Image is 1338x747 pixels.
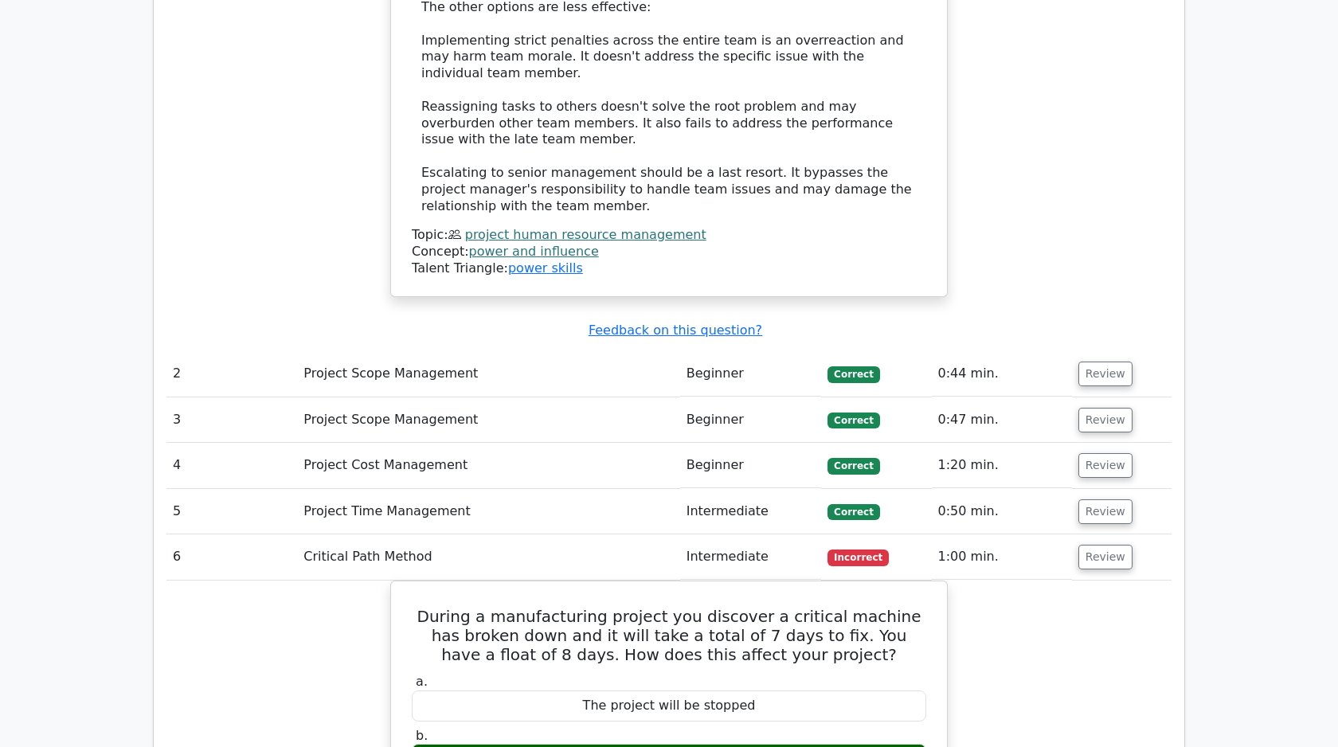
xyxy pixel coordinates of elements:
td: Critical Path Method [297,534,679,580]
td: 0:50 min. [932,489,1072,534]
td: 6 [166,534,297,580]
button: Review [1078,408,1133,432]
td: Project Scope Management [297,351,679,397]
td: Intermediate [680,489,822,534]
td: 1:20 min. [932,443,1072,488]
button: Review [1078,499,1133,524]
td: Intermediate [680,534,822,580]
span: Incorrect [827,549,889,565]
td: Project Cost Management [297,443,679,488]
td: 1:00 min. [932,534,1072,580]
td: 2 [166,351,297,397]
td: 4 [166,443,297,488]
button: Review [1078,545,1133,569]
a: project human resource management [465,227,706,242]
td: Beginner [680,443,822,488]
td: Project Scope Management [297,397,679,443]
div: The project will be stopped [412,690,926,722]
a: Feedback on this question? [589,323,762,338]
td: 0:47 min. [932,397,1072,443]
span: Correct [827,366,879,382]
div: Talent Triangle: [412,227,926,276]
h5: During a manufacturing project you discover a critical machine has broken down and it will take a... [410,607,928,664]
td: Beginner [680,351,822,397]
button: Review [1078,453,1133,478]
span: a. [416,674,428,689]
div: Topic: [412,227,926,244]
a: power skills [508,260,583,276]
td: 0:44 min. [932,351,1072,397]
span: b. [416,728,428,743]
td: Project Time Management [297,489,679,534]
span: Correct [827,413,879,428]
td: 5 [166,489,297,534]
span: Correct [827,458,879,474]
button: Review [1078,362,1133,386]
div: Concept: [412,244,926,260]
td: 3 [166,397,297,443]
a: power and influence [469,244,599,259]
td: Beginner [680,397,822,443]
span: Correct [827,504,879,520]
